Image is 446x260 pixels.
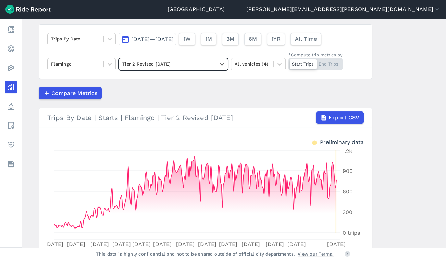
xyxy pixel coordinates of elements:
tspan: [DATE] [241,241,260,247]
tspan: 600 [343,188,353,195]
button: 6M [244,33,261,45]
div: Preliminary data [320,138,364,145]
button: 3M [222,33,239,45]
tspan: [DATE] [45,241,63,247]
span: [DATE]—[DATE] [131,36,174,43]
tspan: [DATE] [132,241,151,247]
button: All Time [290,33,321,45]
span: Export CSV [329,114,359,122]
tspan: [DATE] [287,241,306,247]
tspan: [DATE] [90,241,109,247]
tspan: 300 [343,209,352,215]
div: *Compute trip metrics by [288,51,343,58]
button: 1W [179,33,195,45]
span: 6M [249,35,257,43]
button: 1M [201,33,216,45]
div: Trips By Date | Starts | Flamingo | Tier 2 Revised [DATE] [47,111,364,124]
tspan: [DATE] [112,241,131,247]
tspan: [DATE] [219,241,237,247]
a: View our Terms. [298,251,334,257]
button: Compare Metrics [39,87,102,99]
tspan: [DATE] [176,241,195,247]
span: 3M [226,35,234,43]
a: Report [5,23,17,36]
tspan: 900 [343,168,353,174]
img: Ride Report [5,5,51,14]
span: 1W [183,35,191,43]
button: [DATE]—[DATE] [119,33,176,45]
span: 1M [205,35,212,43]
tspan: [DATE] [153,241,172,247]
a: Realtime [5,43,17,55]
span: 1YR [271,35,281,43]
a: Areas [5,119,17,132]
button: [PERSON_NAME][EMAIL_ADDRESS][PERSON_NAME][DOMAIN_NAME] [246,5,441,13]
span: Compare Metrics [51,89,97,97]
tspan: [DATE] [327,241,346,247]
a: Heatmaps [5,62,17,74]
tspan: [DATE] [198,241,216,247]
tspan: [DATE] [67,241,85,247]
button: Export CSV [316,111,364,124]
tspan: 0 trips [343,229,360,236]
a: Policy [5,100,17,113]
tspan: [DATE] [265,241,284,247]
a: Datasets [5,158,17,170]
a: [GEOGRAPHIC_DATA] [168,5,225,13]
tspan: 1.2K [343,148,353,154]
span: All Time [295,35,317,43]
a: Health [5,139,17,151]
a: Analyze [5,81,17,93]
button: 1YR [267,33,285,45]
